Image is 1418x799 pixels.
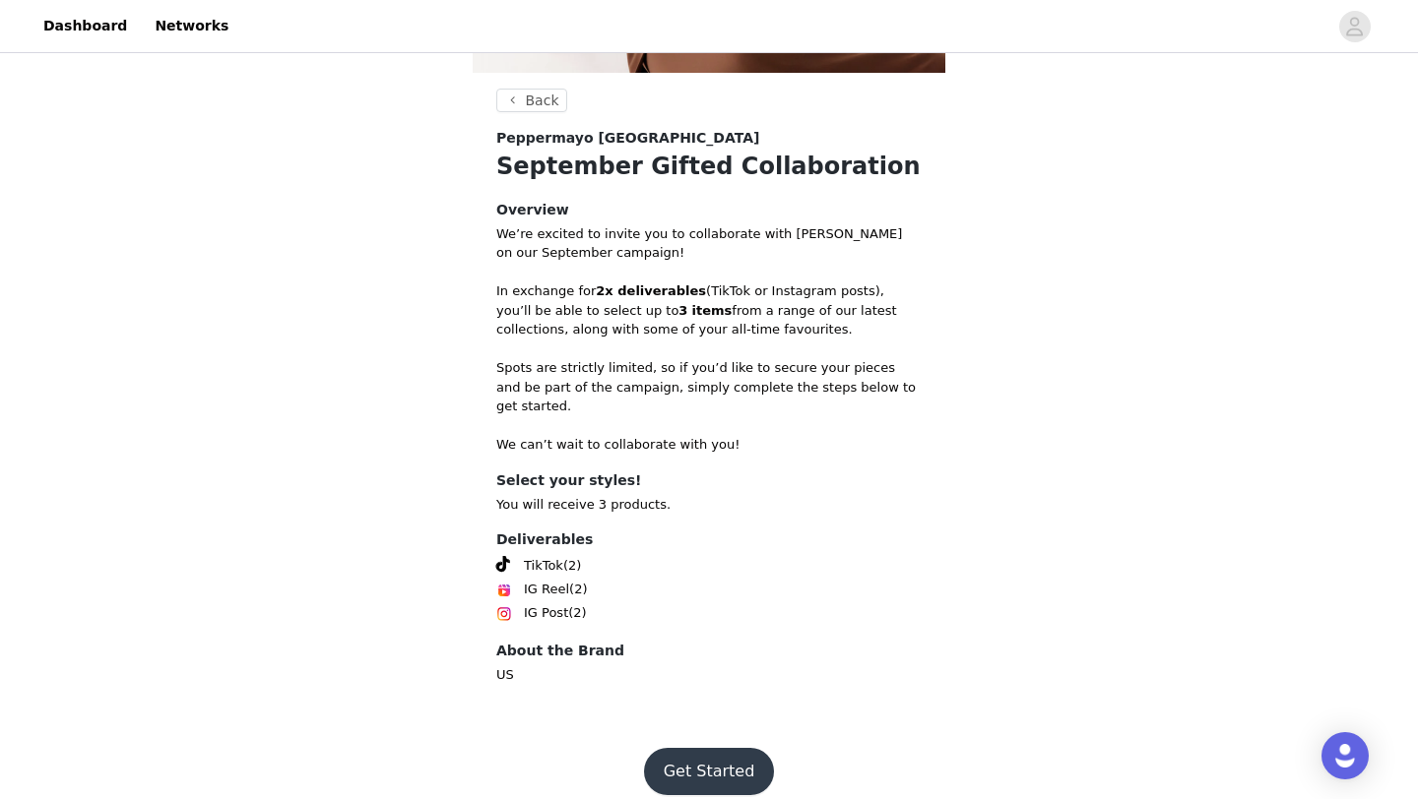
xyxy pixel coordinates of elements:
[569,580,587,599] span: (2)
[692,303,733,318] strong: items
[496,665,922,685] p: US
[496,470,922,491] h4: Select your styles!
[496,583,512,598] img: Instagram Reels Icon
[496,529,922,550] h4: Deliverables
[524,603,568,623] span: IG Post
[143,4,240,48] a: Networks
[496,149,922,184] h1: September Gifted Collaboration
[568,603,586,623] span: (2)
[596,283,706,298] strong: 2x deliverables
[496,89,567,112] button: Back
[496,128,759,149] span: Peppermayo [GEOGRAPHIC_DATA]
[496,358,922,416] p: Spots are strictly limited, so if you’d like to secure your pieces and be part of the campaign, s...
[563,556,581,576] span: (2)
[32,4,139,48] a: Dashboard
[496,641,922,661] h4: About the Brand
[496,495,922,515] p: You will receive 3 products.
[524,556,563,576] span: TikTok
[496,435,922,455] p: We can’t wait to collaborate with you!
[678,303,687,318] strong: 3
[1321,732,1369,779] div: Open Intercom Messenger
[1345,11,1364,42] div: avatar
[496,200,922,220] h4: Overview
[644,748,775,795] button: Get Started
[524,580,569,599] span: IG Reel
[496,224,922,263] p: We’re excited to invite you to collaborate with [PERSON_NAME] on our September campaign!
[496,606,512,622] img: Instagram Icon
[496,281,922,339] p: In exchange for (TikTok or Instagram posts), you’ll be able to select up to from a range of our l...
